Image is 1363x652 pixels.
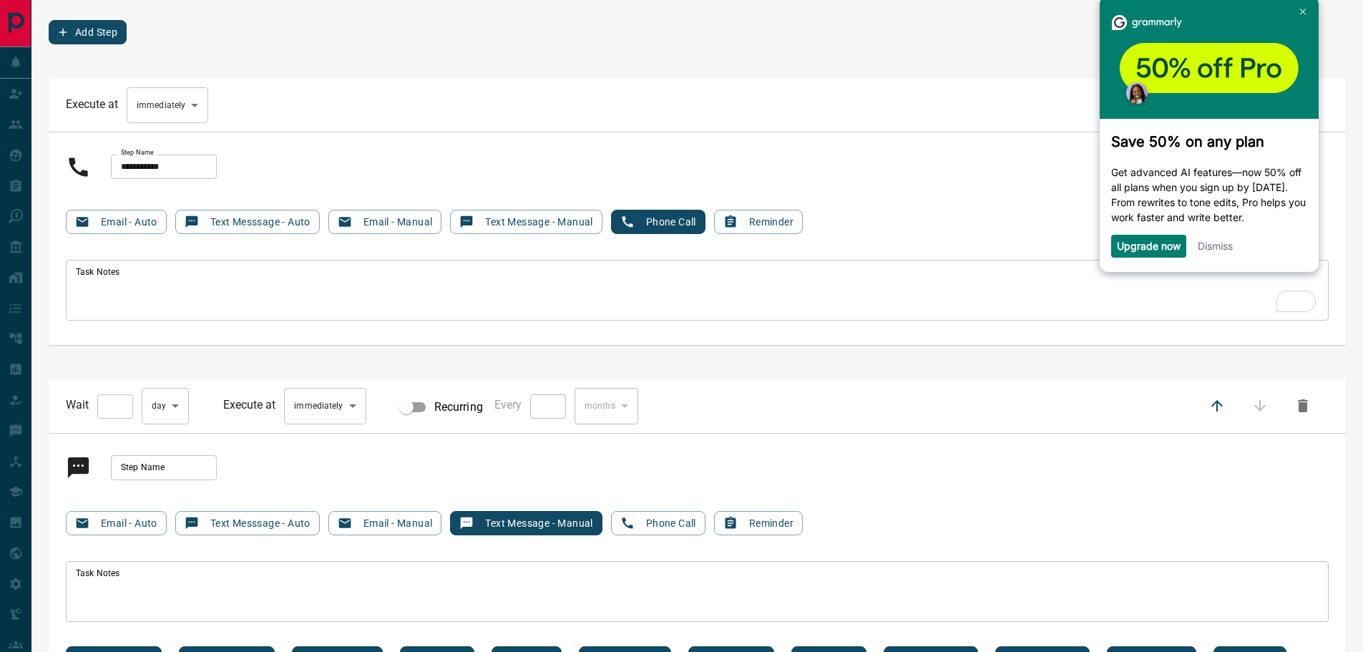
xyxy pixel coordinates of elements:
[714,210,803,234] button: Reminder
[49,20,127,44] button: Add Step
[714,511,803,535] button: Reminder
[66,210,167,234] button: Email - Auto
[208,13,214,19] img: close_x_white.png
[434,399,483,416] span: Recurring
[611,210,705,234] button: Phone Call
[66,87,208,123] div: Execute at
[76,266,1319,315] textarea: To enrich screen reader interactions, please activate Accessibility in Grammarly extension settings
[19,137,215,155] h3: Save 50% on any plan
[66,511,167,535] button: Email - Auto
[450,210,602,234] button: Text Message - Manual
[66,388,189,424] div: Wait
[121,148,154,157] label: Step Name
[8,9,227,123] img: f60ae6485c9449d2a76a3eb3db21d1eb-frame-31613004-1.png
[106,244,141,256] a: Dismiss
[611,511,705,535] button: Phone Call
[328,210,442,234] button: Email - Manual
[25,244,89,256] a: Upgrade now
[328,511,442,535] button: Email - Manual
[175,511,320,535] button: Text Messsage - Auto
[142,388,189,424] div: day
[19,169,215,229] p: Get advanced AI features—now 50% off all plans when you sign up by [DATE]. From rewrites to tone ...
[127,87,208,123] div: immediately
[175,210,320,234] button: Text Messsage - Auto
[450,511,602,535] button: Text Message - Manual
[284,388,366,424] div: immediately
[575,388,638,424] div: month s
[223,388,366,424] div: Execute at
[494,398,522,412] span: Every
